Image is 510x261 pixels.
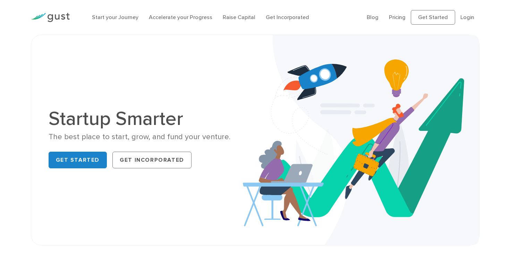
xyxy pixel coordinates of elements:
[49,152,107,168] a: Get Started
[92,14,138,20] a: Start your Journey
[223,14,255,20] a: Raise Capital
[31,13,70,22] img: Gust Logo
[243,35,479,245] img: Startup Smarter Hero
[389,14,406,20] a: Pricing
[460,14,474,20] a: Login
[49,109,250,128] h1: Startup Smarter
[411,10,455,25] a: Get Started
[367,14,379,20] a: Blog
[266,14,309,20] a: Get Incorporated
[112,152,192,168] a: Get Incorporated
[49,132,250,142] div: The best place to start, grow, and fund your venture.
[149,14,212,20] a: Accelerate your Progress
